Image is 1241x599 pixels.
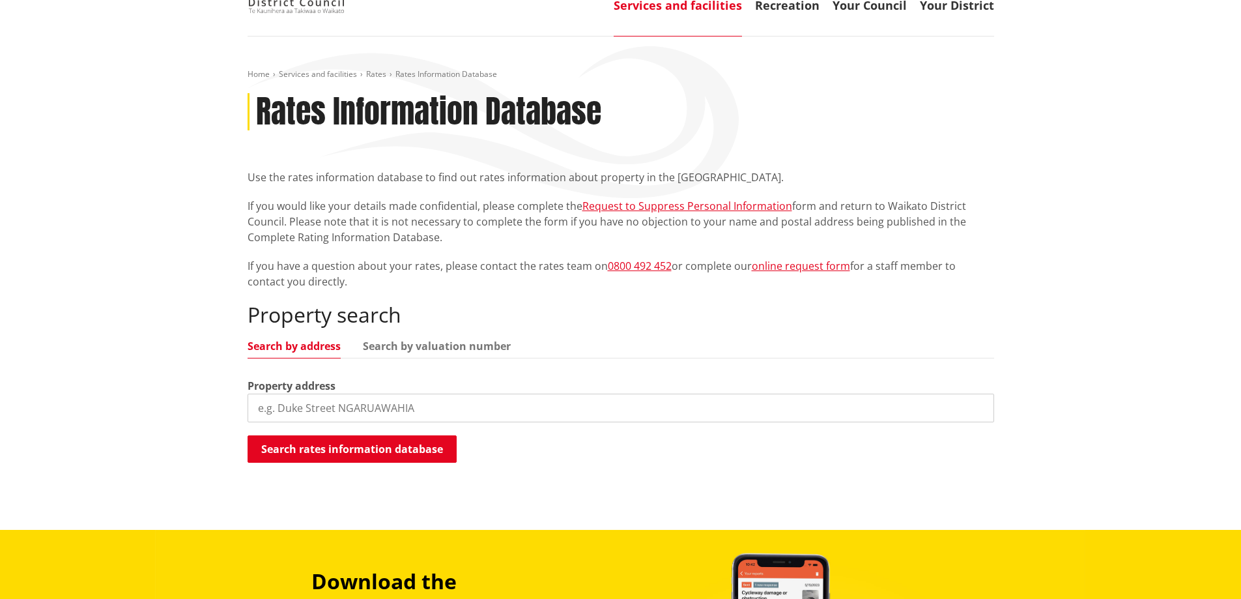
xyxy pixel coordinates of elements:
[248,302,994,327] h2: Property search
[752,259,850,273] a: online request form
[248,394,994,422] input: e.g. Duke Street NGARUAWAHIA
[248,69,994,80] nav: breadcrumb
[248,169,994,185] p: Use the rates information database to find out rates information about property in the [GEOGRAPHI...
[248,378,335,394] label: Property address
[1181,544,1228,591] iframe: Messenger Launcher
[248,341,341,351] a: Search by address
[256,93,601,131] h1: Rates Information Database
[248,258,994,289] p: If you have a question about your rates, please contact the rates team on or complete our for a s...
[582,199,792,213] a: Request to Suppress Personal Information
[248,435,457,463] button: Search rates information database
[395,68,497,80] span: Rates Information Database
[279,68,357,80] a: Services and facilities
[608,259,672,273] a: 0800 492 452
[248,198,994,245] p: If you would like your details made confidential, please complete the form and return to Waikato ...
[248,68,270,80] a: Home
[363,341,511,351] a: Search by valuation number
[366,68,386,80] a: Rates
